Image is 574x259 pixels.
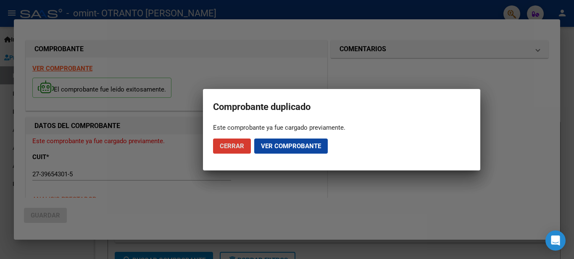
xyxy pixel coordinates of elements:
div: Este comprobante ya fue cargado previamente. [213,123,470,132]
button: Ver comprobante [254,139,328,154]
button: Cerrar [213,139,251,154]
span: Cerrar [220,142,244,150]
span: Ver comprobante [261,142,321,150]
h2: Comprobante duplicado [213,99,470,115]
div: Open Intercom Messenger [545,230,566,251]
